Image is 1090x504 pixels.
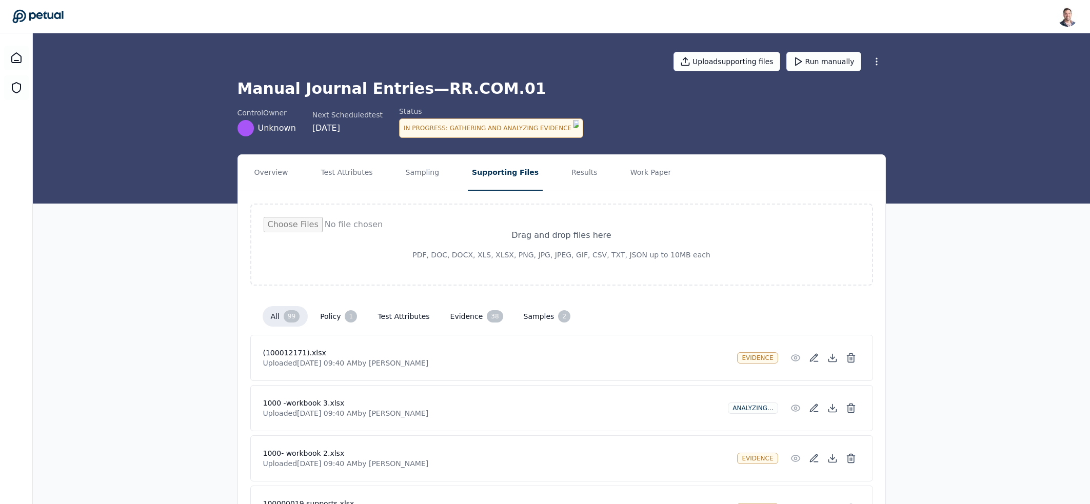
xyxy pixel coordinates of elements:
p: Uploaded [DATE] 09:40 AM by [PERSON_NAME] [263,408,720,418]
button: Test Attributes [316,155,376,191]
div: Status [399,106,583,116]
div: evidence [737,453,778,464]
button: Sampling [402,155,444,191]
button: Add/Edit Description [805,449,823,468]
div: evidence [737,352,778,364]
a: Dashboard [4,46,29,70]
button: Uploadsupporting files [673,52,780,71]
div: Analyzing... [728,402,778,414]
button: Add/Edit Description [805,349,823,367]
button: policy 1 [312,306,365,327]
div: control Owner [237,108,296,118]
h4: (100012171).xlsx [263,348,729,358]
button: Preview File (hover for quick preview, click for full view) [786,449,805,468]
div: 2 [558,310,570,322]
button: Supporting Files [468,155,543,191]
button: Add/Edit Description [805,399,823,417]
button: Run manually [786,52,861,71]
button: test attributes [369,307,438,326]
button: samples 2 [516,306,579,327]
p: Uploaded [DATE] 09:40 AM by [PERSON_NAME] [263,358,729,368]
div: In Progress : Gathering and Analyzing Evidence [399,118,583,138]
div: 38 [487,310,503,322]
button: Delete File [842,399,860,417]
button: Results [567,155,602,191]
button: More Options [867,52,886,71]
div: Next Scheduled test [312,110,383,120]
span: Unknown [258,122,296,134]
nav: Tabs [238,155,885,191]
button: Preview File (hover for quick preview, click for full view) [786,349,805,367]
button: Download File [823,449,842,468]
button: all 99 [263,306,308,327]
button: Delete File [842,349,860,367]
button: evidence 38 [442,306,511,327]
div: 99 [284,310,300,322]
button: Download File [823,349,842,367]
h4: 1000- workbook 2.xlsx [263,448,729,458]
a: SOC [4,75,29,100]
button: Overview [250,155,292,191]
button: Download File [823,399,842,417]
button: Delete File [842,449,860,468]
div: [DATE] [312,122,383,134]
button: Preview File (hover for quick preview, click for full view) [786,399,805,417]
div: 1 [345,310,357,322]
a: Go to Dashboard [12,9,64,24]
p: Uploaded [DATE] 09:40 AM by [PERSON_NAME] [263,458,729,469]
h1: Manual Journal Entries — RR.COM.01 [237,79,886,98]
img: Logo [573,120,579,136]
img: Snir Kodesh [1057,6,1078,27]
button: Work Paper [626,155,676,191]
h4: 1000 -workbook 3.xlsx [263,398,720,408]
